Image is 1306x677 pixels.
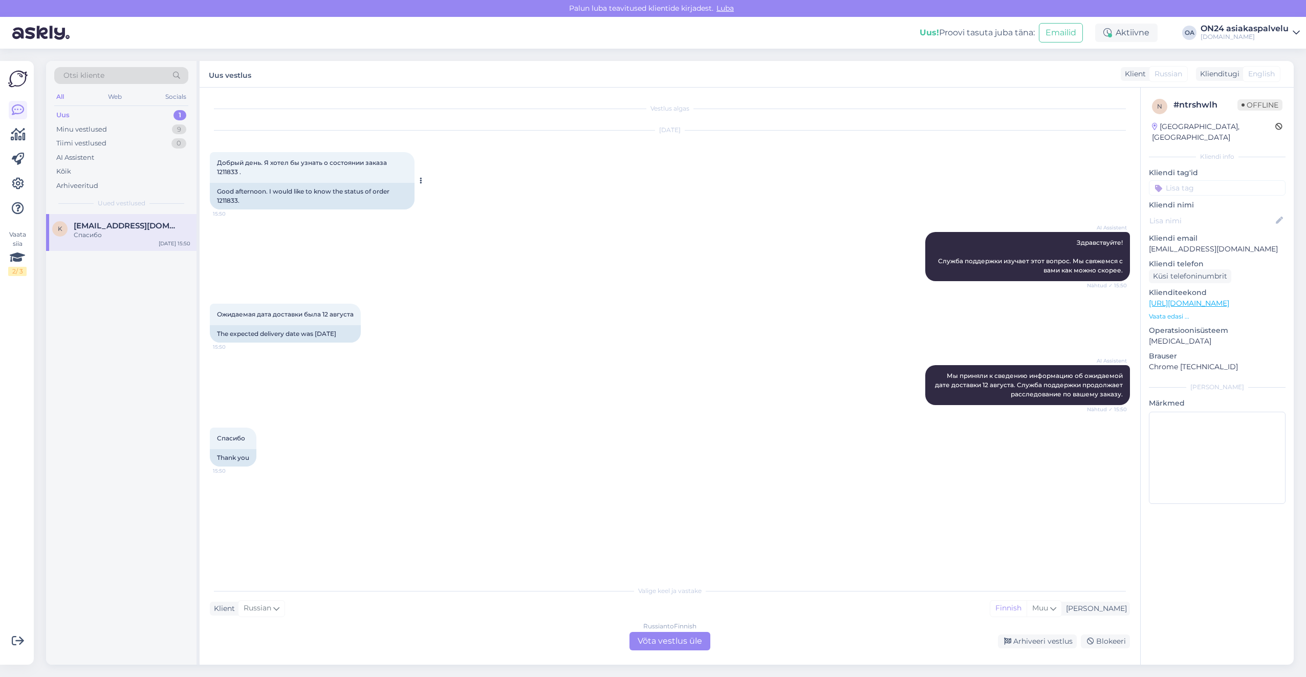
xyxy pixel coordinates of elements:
button: Emailid [1039,23,1083,43]
span: 15:50 [213,467,251,475]
span: Otsi kliente [63,70,104,81]
div: Kõik [56,166,71,177]
div: Valige keel ja vastake [210,586,1130,596]
span: Uued vestlused [98,199,145,208]
span: kazan2k@gmail.com [74,221,180,230]
span: 15:50 [213,210,251,218]
div: [DATE] [210,125,1130,135]
div: [PERSON_NAME] [1062,603,1127,614]
p: Märkmed [1149,398,1286,409]
div: Спасибо [74,230,190,240]
div: Klient [1121,69,1146,79]
div: 1 [173,110,186,120]
div: Russian to Finnish [643,622,696,631]
div: [DATE] 15:50 [159,240,190,247]
div: Aktiivne [1095,24,1158,42]
div: [GEOGRAPHIC_DATA], [GEOGRAPHIC_DATA] [1152,121,1275,143]
img: Askly Logo [8,69,28,89]
span: Offline [1237,99,1282,111]
div: Arhiveeri vestlus [998,634,1077,648]
p: Kliendi nimi [1149,200,1286,210]
div: [DOMAIN_NAME] [1201,33,1289,41]
div: AI Assistent [56,153,94,163]
p: Chrome [TECHNICAL_ID] [1149,362,1286,372]
span: Добрый день. Я хотел бы узнать о состоянии заказа 1211833 . [217,159,388,176]
div: Minu vestlused [56,124,107,135]
span: AI Assistent [1089,357,1127,365]
p: Klienditeekond [1149,287,1286,298]
div: Võta vestlus üle [629,632,710,650]
a: ON24 asiakaspalvelu[DOMAIN_NAME] [1201,25,1300,41]
span: Nähtud ✓ 15:50 [1087,282,1127,289]
div: Thank you [210,449,256,467]
div: Arhiveeritud [56,181,98,191]
div: Kliendi info [1149,152,1286,161]
p: Kliendi tag'id [1149,167,1286,178]
span: k [58,225,62,232]
p: Kliendi email [1149,233,1286,244]
span: Спасибо [217,434,245,442]
div: Klienditugi [1196,69,1239,79]
div: OA [1182,26,1196,40]
div: Tiimi vestlused [56,138,106,149]
div: 0 [171,138,186,149]
div: # ntrshwlh [1173,99,1237,111]
span: Russian [244,603,271,614]
span: English [1248,69,1275,79]
p: [MEDICAL_DATA] [1149,336,1286,347]
div: Vestlus algas [210,104,1130,113]
div: Vaata siia [8,230,27,276]
div: Blokeeri [1081,634,1130,648]
div: Finnish [990,601,1027,616]
span: Luba [713,4,737,13]
div: 2 / 3 [8,267,27,276]
div: The expected delivery date was [DATE] [210,325,361,343]
span: n [1157,102,1162,110]
label: Uus vestlus [209,67,251,81]
p: Vaata edasi ... [1149,312,1286,321]
span: Nähtud ✓ 15:50 [1087,406,1127,413]
div: [PERSON_NAME] [1149,383,1286,392]
div: Proovi tasuta juba täna: [920,27,1035,39]
div: Küsi telefoninumbrit [1149,269,1231,283]
span: Muu [1032,603,1048,612]
div: Web [106,90,124,103]
input: Lisa tag [1149,180,1286,196]
div: ON24 asiakaspalvelu [1201,25,1289,33]
a: [URL][DOMAIN_NAME] [1149,299,1229,308]
b: Uus! [920,28,939,37]
span: 15:50 [213,343,251,351]
p: [EMAIL_ADDRESS][DOMAIN_NAME] [1149,244,1286,255]
p: Kliendi telefon [1149,259,1286,269]
p: Operatsioonisüsteem [1149,325,1286,336]
div: Klient [210,603,235,614]
span: Russian [1155,69,1182,79]
span: Ожидаемая дата доставки была 12 августа [217,310,354,318]
input: Lisa nimi [1149,215,1274,226]
span: Мы приняли к сведению информацию об ожидаемой дате доставки 12 августа. Служба поддержки продолжа... [935,372,1124,398]
span: AI Assistent [1089,224,1127,231]
div: Uus [56,110,70,120]
div: Good afternoon. I would like to know the status of order 1211833. [210,183,415,209]
div: All [54,90,66,103]
p: Brauser [1149,351,1286,362]
div: Socials [163,90,188,103]
div: 9 [172,124,186,135]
